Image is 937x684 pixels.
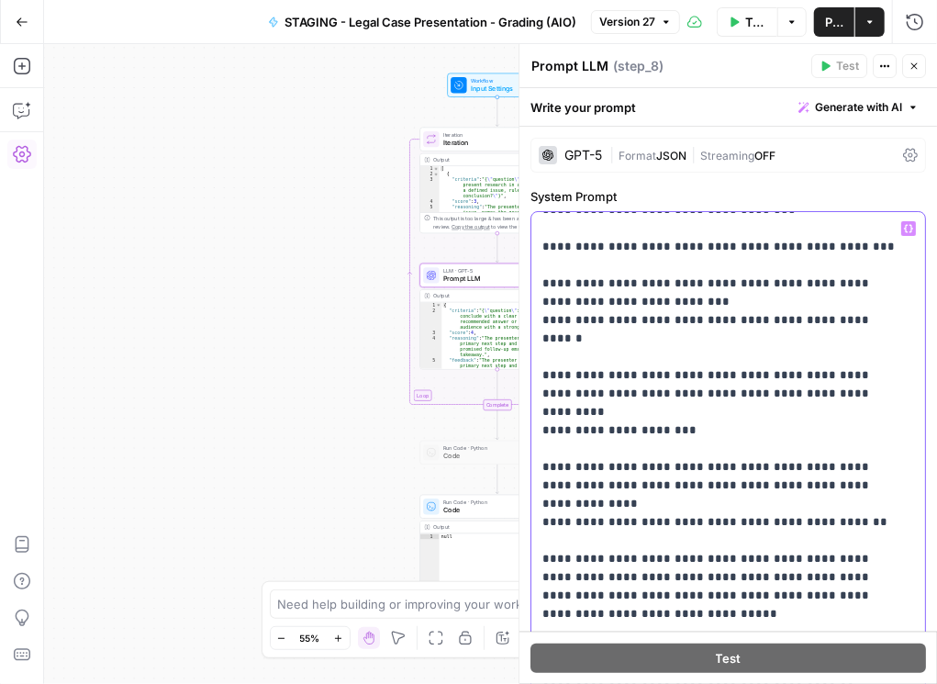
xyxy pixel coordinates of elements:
div: Complete [419,399,574,410]
g: Edge from step_26 to step_24 [496,465,498,494]
button: Publish [814,7,854,37]
span: Iteration [443,130,547,139]
span: | [609,145,619,163]
div: WorkflowInput SettingsInputs [419,73,574,97]
div: GPT-5 [564,149,602,162]
g: Edge from start to step_9 [496,97,498,127]
span: Iteration [443,138,547,148]
span: Workflow [471,76,520,84]
button: Test [530,644,926,673]
button: Version 27 [591,10,680,34]
g: Edge from step_9 to step_8 [496,233,498,263]
div: Write your prompt [519,88,937,126]
span: Generate with AI [815,99,902,116]
div: 3 [420,330,441,335]
span: Toggle code folding, rows 1 through 11 [436,302,441,308]
span: STAGING - Legal Case Presentation - Grading (AIO) [284,13,576,31]
span: Run Code · Python [443,499,544,507]
div: LoopIterationIterationStep 9Output[ { "criteria":"{\"question\":\"Does the presenter present rese... [419,128,574,234]
span: Input Settings [471,84,520,94]
span: Test [836,58,859,74]
div: 4 [420,335,441,357]
span: JSON [656,149,686,163]
div: 4 [420,199,440,205]
span: Test [716,649,742,667]
button: STAGING - Legal Case Presentation - Grading (AIO) [257,7,587,37]
span: Copy the output [452,224,489,230]
button: Generate with AI [791,95,926,119]
div: LLM · GPT-5Prompt LLMStep 8Output{ "criteria":"{\"question\":\"Does the presenter conclude with a... [419,264,574,370]
div: Output [433,523,547,532]
div: Run Code · PythonCodeStep 24Outputnull [419,495,574,601]
span: Toggle code folding, rows 1 through 8 [433,166,439,172]
span: Prompt LLM [443,274,547,284]
span: Version 27 [599,14,655,30]
div: This output is too large & has been abbreviated for review. to view the full content. [433,215,570,230]
textarea: Prompt LLM [531,57,608,75]
span: Code [443,505,544,515]
div: Complete [483,399,511,410]
span: 55% [300,631,320,645]
div: 1 [420,166,440,172]
span: LLM · GPT-5 [443,267,547,275]
div: 5 [420,205,440,238]
button: Test Data [717,7,777,37]
div: Output [433,292,547,300]
div: Output [433,156,547,164]
div: 2 [420,172,440,177]
span: Streaming [700,149,754,163]
span: Format [619,149,656,163]
span: Run Code · Python [443,444,544,453]
span: | [686,145,700,163]
label: System Prompt [530,187,926,206]
div: 1 [420,302,441,308]
g: Edge from step_9-iteration-end to step_26 [496,410,498,440]
span: Publish [825,13,843,31]
div: 2 [420,308,441,330]
span: ( step_8 ) [613,57,664,75]
div: Run Code · PythonCodeStep 26 [419,441,574,465]
span: Test Data [745,13,766,31]
div: 1 [420,533,440,539]
span: OFF [754,149,775,163]
span: Toggle code folding, rows 2 through 7 [433,172,439,177]
span: Code [443,451,544,461]
div: 3 [420,177,440,199]
div: 5 [420,357,441,451]
button: Test [811,54,867,78]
